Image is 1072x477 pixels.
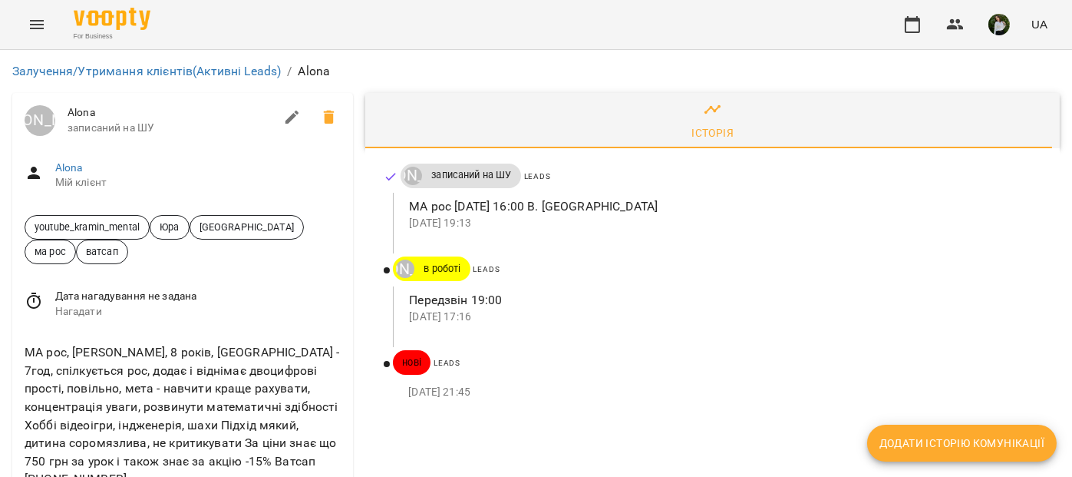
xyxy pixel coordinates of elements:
[409,310,1035,325] p: [DATE] 17:16
[393,356,430,369] span: нові
[434,359,460,367] span: Leads
[414,262,470,276] span: в роботі
[404,167,422,185] div: Юрій Тимочко
[68,105,274,121] span: Alona
[409,197,1035,216] p: МА рос [DATE] 16:00 В. [GEOGRAPHIC_DATA]
[25,105,55,136] div: Юрій Тимочко
[988,14,1010,35] img: 6b662c501955233907b073253d93c30f.jpg
[867,425,1057,462] button: Додати історію комунікації
[473,265,500,273] span: Leads
[18,6,55,43] button: Menu
[77,244,127,259] span: ватсап
[393,260,414,278] a: [PERSON_NAME]
[287,62,292,81] li: /
[25,105,55,136] a: [PERSON_NAME]
[190,220,304,234] span: [GEOGRAPHIC_DATA]
[408,385,1035,400] p: [DATE] 21:45
[74,8,150,30] img: Voopty Logo
[401,167,422,185] a: [PERSON_NAME]
[68,121,274,136] span: записаний на ШУ
[55,175,341,190] span: Мій клієнт
[1025,10,1054,38] button: UA
[1031,16,1047,32] span: UA
[396,260,414,278] div: Юрій Тимочко
[25,244,75,259] span: ма рос
[55,304,341,320] span: Нагадати
[55,289,341,304] span: Дата нагадування не задана
[691,124,734,142] div: Історія
[879,434,1044,452] span: Додати історію комунікації
[74,31,150,41] span: For Business
[422,168,520,182] span: записаний на ШУ
[299,62,331,81] p: Alona
[524,172,551,181] span: Leads
[409,216,1035,231] p: [DATE] 19:13
[409,291,1035,310] p: Передзвін 19:00
[150,220,188,234] span: Юра
[12,64,281,78] a: Залучення/Утримання клієнтів(Активні Leads)
[55,161,83,174] a: Alona
[25,220,149,234] span: youtube_kramin_mental
[12,62,1060,81] nav: breadcrumb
